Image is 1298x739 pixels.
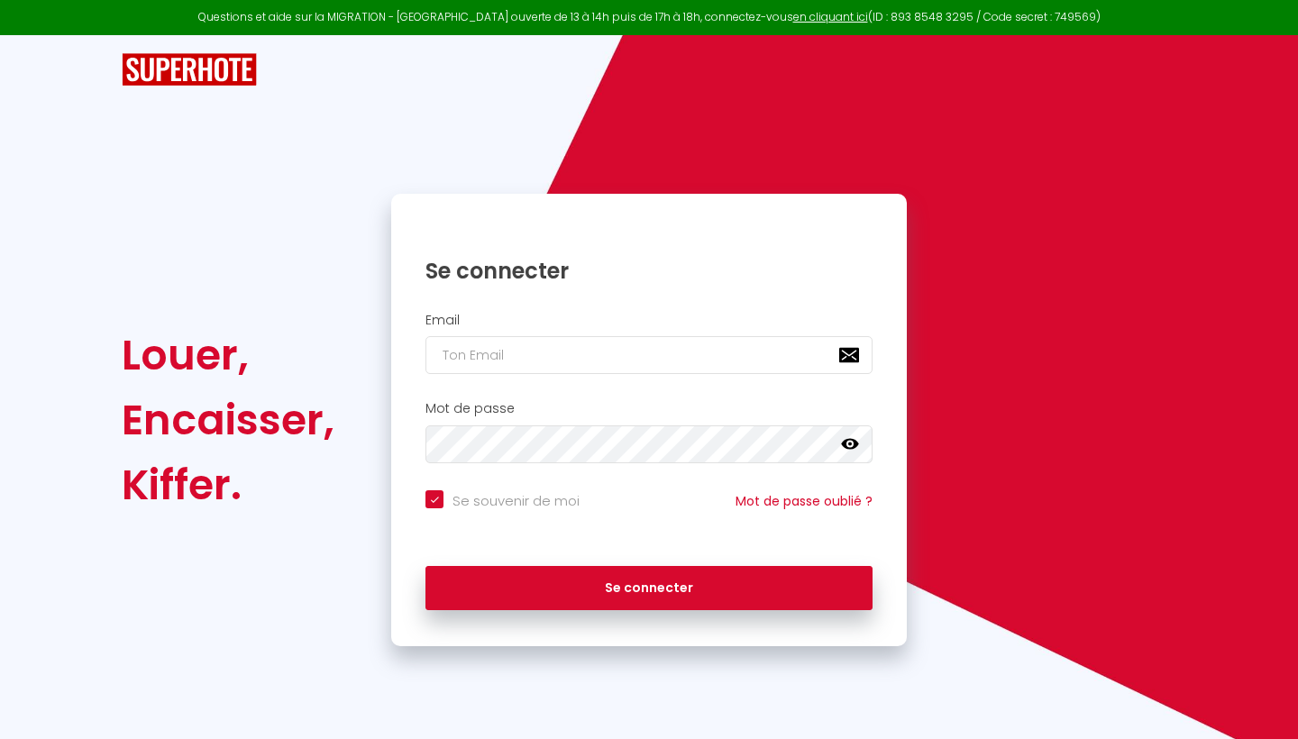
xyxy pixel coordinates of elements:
[793,9,868,24] a: en cliquant ici
[425,566,873,611] button: Se connecter
[122,53,257,87] img: SuperHote logo
[122,323,334,388] div: Louer,
[425,401,873,416] h2: Mot de passe
[122,452,334,517] div: Kiffer.
[122,388,334,452] div: Encaisser,
[736,492,873,510] a: Mot de passe oublié ?
[425,257,873,285] h1: Se connecter
[425,336,873,374] input: Ton Email
[425,313,873,328] h2: Email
